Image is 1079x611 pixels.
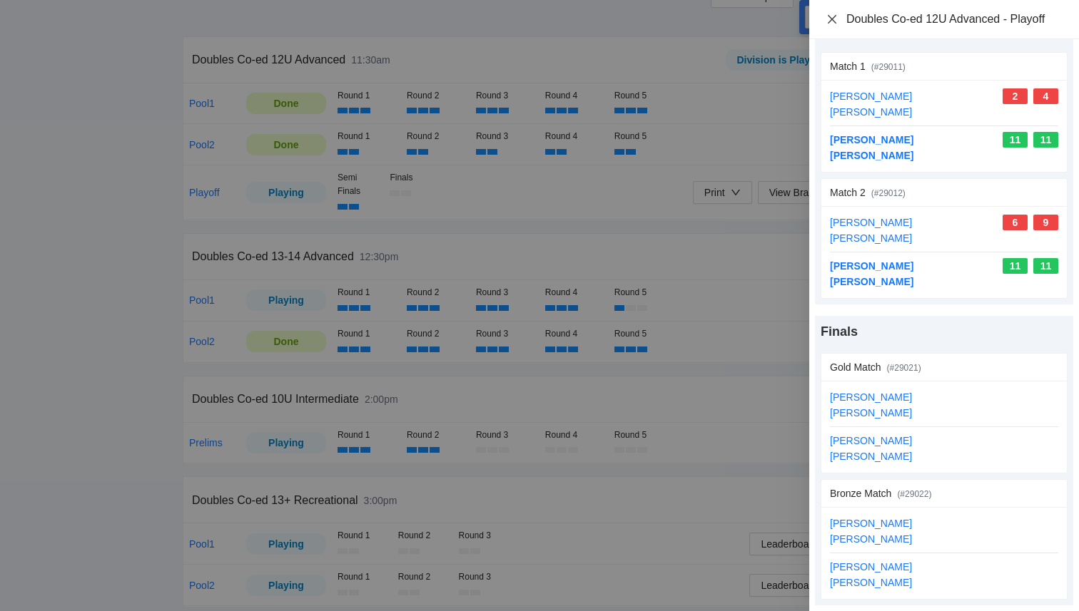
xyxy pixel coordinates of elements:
[830,533,912,545] a: [PERSON_NAME]
[830,577,912,588] a: [PERSON_NAME]
[830,488,891,499] span: Bronze Match
[1003,88,1028,104] div: 2
[830,276,913,287] a: [PERSON_NAME]
[871,188,906,198] span: (# 29012 )
[830,518,912,529] a: [PERSON_NAME]
[830,134,913,145] a: [PERSON_NAME]
[826,14,838,26] button: Close
[830,361,881,373] span: Gold Match
[826,14,838,25] span: close
[1033,132,1058,148] div: 11
[1033,215,1058,230] div: 9
[871,62,906,72] span: (# 29011 )
[830,391,912,403] a: [PERSON_NAME]
[830,260,913,272] a: [PERSON_NAME]
[1033,88,1058,104] div: 4
[1033,258,1058,274] div: 11
[830,232,912,244] a: [PERSON_NAME]
[830,61,866,72] span: Match 1
[830,106,912,118] a: [PERSON_NAME]
[846,11,1062,27] div: Doubles Co-ed 12U Advanced - Playoff
[1003,132,1028,148] div: 11
[1003,258,1028,274] div: 11
[830,451,912,462] a: [PERSON_NAME]
[830,561,912,573] a: [PERSON_NAME]
[897,489,931,499] span: (# 29022 )
[821,322,1068,342] div: Finals
[1003,215,1028,230] div: 6
[830,435,912,446] a: [PERSON_NAME]
[830,150,913,161] a: [PERSON_NAME]
[887,363,921,373] span: (# 29021 )
[830,407,912,419] a: [PERSON_NAME]
[830,187,866,198] span: Match 2
[830,217,912,228] a: [PERSON_NAME]
[830,91,912,102] a: [PERSON_NAME]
